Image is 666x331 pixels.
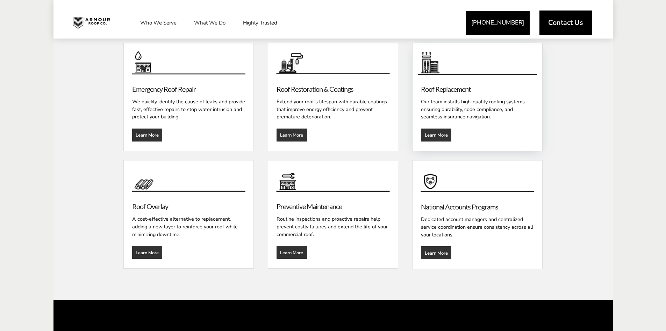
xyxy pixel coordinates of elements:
a: National Accounts Programs [421,202,498,211]
div: Our team installs high-quality roofing systems ensuring durability, code compliance, and seamless... [421,94,534,121]
img: Roof Replacement [409,42,546,76]
span: Learn More [136,250,159,255]
span: Learn More [425,132,448,138]
img: Roof Overlay [124,160,253,193]
a: Roof Overlay [132,202,168,211]
div: Dedicated account managers and centralized service coordination ensure consistency across all you... [421,212,534,239]
a: Roof Replacement [413,43,542,75]
a: Contact Us [539,11,592,35]
div: Extend your roof’s lifespan with durable coatings that improve energy efficiency and prevent prem... [277,94,389,121]
a: Preventive Maintenance [277,202,342,211]
img: Preventive Maintenance [268,160,398,193]
span: Contact Us [548,19,583,26]
a: Emergency Roof Repair [132,85,196,93]
span: Learn More [280,132,303,138]
span: Learn More [136,132,159,138]
div: Routine inspections and proactive repairs help prevent costly failures and extend the life of you... [277,212,389,238]
a: Learn More [132,129,163,142]
a: Learn More [277,246,307,259]
span: Learn More [280,250,303,255]
a: Learn More [421,246,451,259]
a: [PHONE_NUMBER] [466,11,530,35]
span: Learn More [425,250,448,256]
a: Highly Trusted [236,14,284,32]
img: Roof Restoration & Coatings [268,43,398,75]
a: Roof Restoration & Coatings [277,85,353,93]
img: Emergency Roof Repair [124,43,253,75]
img: Industrial and Commercial Roofing Company | Armour Roof Co. [67,14,115,32]
a: What We Do [187,14,232,32]
a: Learn More [132,246,163,259]
img: National Accounts Programs [413,160,542,193]
a: Who We Serve [133,14,184,32]
a: Learn More [421,129,451,142]
a: Roof Replacement [421,85,471,93]
div: We quickly identify the cause of leaks and provide fast, effective repairs to stop water intrusio... [132,94,245,121]
div: A cost-effective alternative to replacement, adding a new layer to reinforce your roof while mini... [132,212,245,238]
a: Learn More [277,129,307,142]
